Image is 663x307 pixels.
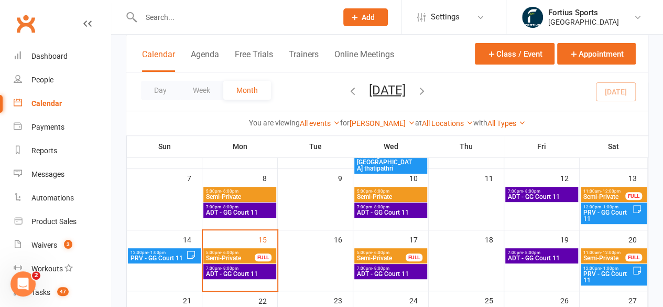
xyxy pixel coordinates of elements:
strong: at [415,119,422,127]
a: All Types [487,119,526,128]
th: Sun [127,135,202,157]
button: Week [180,81,223,100]
div: 13 [628,169,647,186]
div: 19 [560,230,579,248]
span: 5:00pm [205,189,274,194]
div: Tasks [31,288,50,297]
a: Automations [14,186,111,210]
span: 5:00pm [356,250,406,255]
span: PRV - GG Court 11 [583,271,632,283]
span: 3 [64,240,72,249]
a: [PERSON_NAME] [350,119,415,128]
span: - 6:00pm [221,250,238,255]
div: Product Sales [31,217,77,226]
th: Fri [504,135,580,157]
a: Reports [14,139,111,163]
span: 7:00pm [356,205,425,209]
img: thumb_image1743802567.png [522,7,543,28]
a: Workouts [14,257,111,281]
span: PRV - Private Training- [GEOGRAPHIC_DATA] thatipathri [356,146,412,172]
span: Add [362,13,375,22]
span: 7:00pm [507,189,576,194]
span: Semi-Private [583,255,626,261]
a: Tasks 47 [14,281,111,304]
a: Payments [14,115,111,139]
span: - 6:00pm [372,189,389,194]
div: Messages [31,170,64,178]
div: 18 [485,230,504,248]
a: All Locations [422,119,473,128]
strong: with [473,119,487,127]
span: - 8:00pm [523,189,540,194]
div: FULL [625,192,642,200]
button: Agenda [191,49,219,72]
span: 12:00pm [583,266,632,271]
span: - 1:00pm [601,205,618,209]
span: 47 [57,287,69,296]
div: 12 [560,169,579,186]
span: ADT - GG Court 11 [356,271,425,277]
button: Appointment [557,43,636,65]
span: 12:00pm [130,250,186,255]
div: 20 [628,230,647,248]
span: - 8:00pm [372,205,389,209]
a: People [14,68,111,92]
span: Settings [431,5,460,29]
div: FULL [406,253,422,261]
a: Product Sales [14,210,111,234]
span: Semi-Private [356,255,406,261]
span: 7:00pm [205,266,274,271]
button: Add [343,8,388,26]
div: Payments [31,123,64,131]
div: 10 [409,169,428,186]
a: Clubworx [13,10,39,37]
span: PRV - GG Court 11 [130,255,186,261]
strong: You are viewing [249,119,300,127]
div: FULL [625,253,642,261]
span: ADT - GG Court 11 [205,209,274,216]
span: - 12:00pm [601,250,621,255]
a: Dashboard [14,45,111,68]
span: 5:00pm [205,250,255,255]
span: - 6:00pm [372,250,389,255]
button: Day [141,81,180,100]
span: Semi-Private [205,194,274,200]
span: ADT - GG Court 11 [507,255,576,261]
div: 9 [338,169,353,186]
span: PRV - GG Court 11 [583,209,632,222]
th: Wed [353,135,429,157]
span: ADT - GG Court 11 [205,271,274,277]
div: 14 [183,230,202,248]
div: Reports [31,146,57,155]
button: Month [223,81,271,100]
span: Semi-Private [583,194,626,200]
button: Free Trials [235,49,273,72]
span: 2 [32,271,40,280]
div: Fortius Sports [548,8,619,17]
span: - 6:00pm [221,189,238,194]
span: 7:00pm [205,205,274,209]
span: 11:00am [583,189,626,194]
span: - 1:00pm [148,250,166,255]
button: Trainers [289,49,319,72]
span: ADT - GG Court 11 [507,194,576,200]
div: Automations [31,194,74,202]
span: 7:00pm [507,250,576,255]
span: 11:00am [583,250,626,255]
button: [DATE] [369,82,406,97]
iframe: Intercom live chat [10,271,36,297]
a: Messages [14,163,111,186]
button: Class / Event [475,43,555,65]
span: ADT - GG Court 11 [356,209,425,216]
div: People [31,76,53,84]
a: Waivers 3 [14,234,111,257]
a: All events [300,119,340,128]
span: - 8:00pm [221,266,238,271]
div: 15 [258,230,277,248]
span: - 8:00pm [372,266,389,271]
a: Calendar [14,92,111,115]
div: 16 [334,230,353,248]
button: Calendar [142,49,175,72]
div: 11 [485,169,504,186]
span: 7:00pm [356,266,425,271]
